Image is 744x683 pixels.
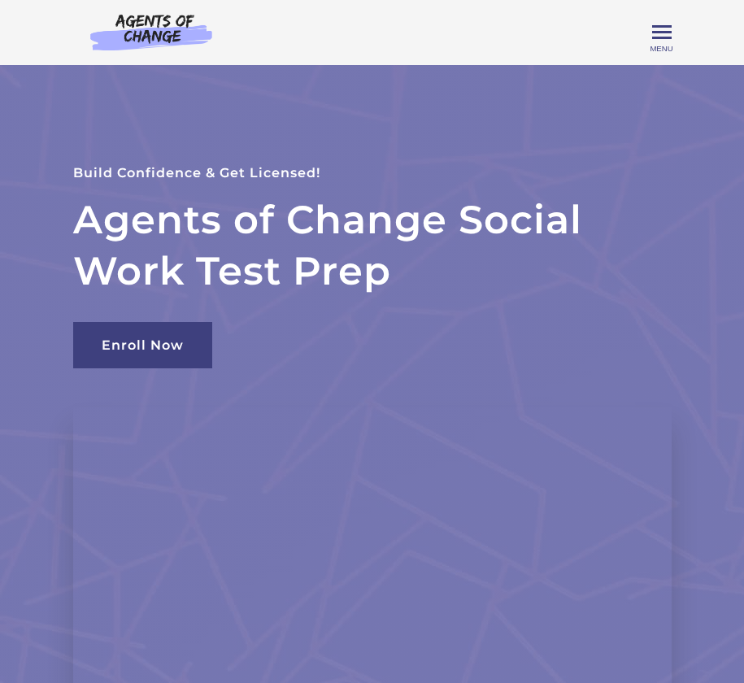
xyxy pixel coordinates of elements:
[73,194,672,296] h2: Agents of Change Social Work Test Prep
[73,13,229,50] img: Agents of Change Logo
[652,31,672,33] span: Toggle menu
[652,23,672,42] button: Toggle menu Menu
[650,44,672,53] span: Menu
[73,322,212,368] a: Enroll Now
[73,163,672,185] p: Build Confidence & Get Licensed!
